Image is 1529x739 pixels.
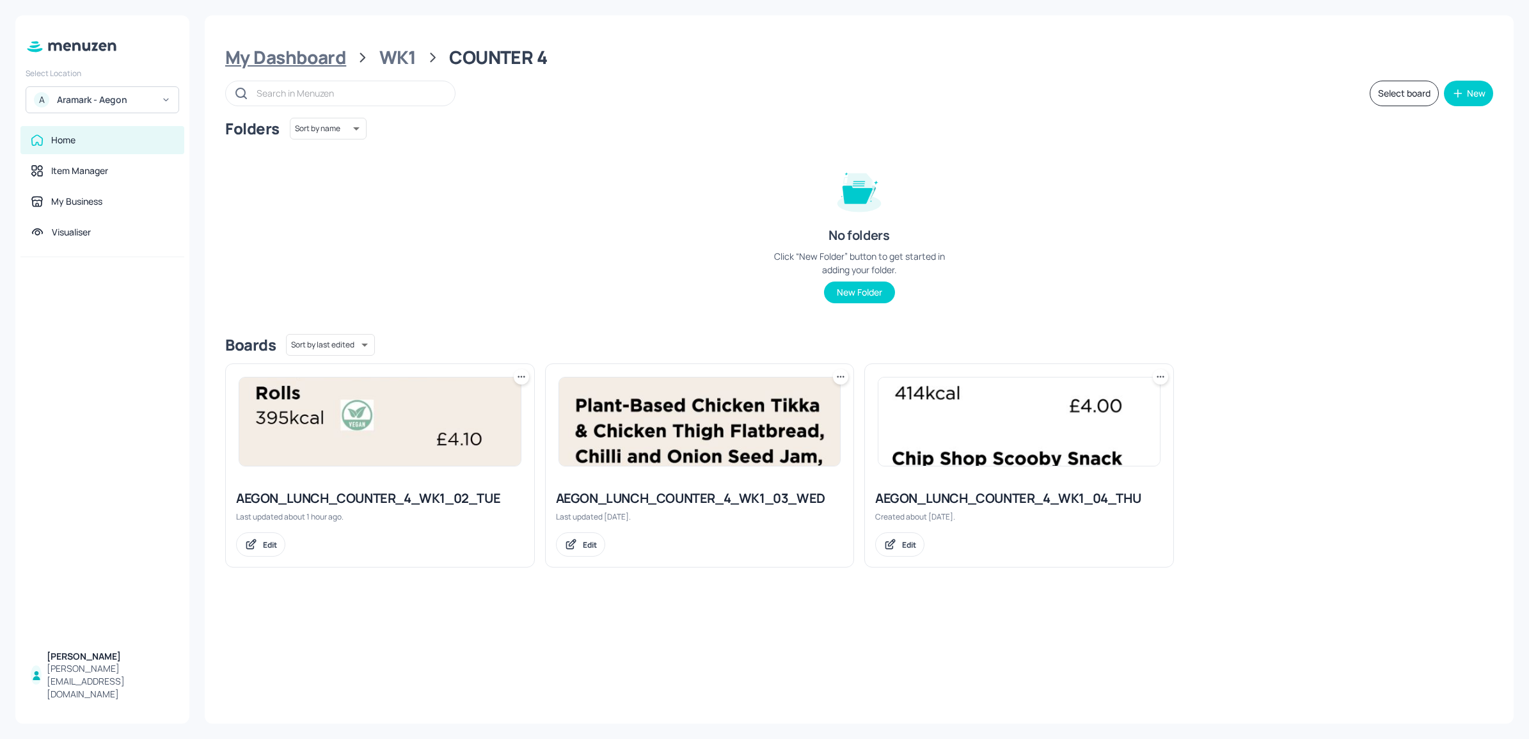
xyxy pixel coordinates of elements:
div: AEGON_LUNCH_COUNTER_4_WK1_04_THU [875,489,1163,507]
img: folder-empty [827,157,891,221]
img: 2025-07-28-1753712611838j1l4pgbnla.jpeg [559,377,841,466]
div: Sort by name [290,116,367,141]
div: Edit [902,539,916,550]
button: New [1444,81,1493,106]
div: Home [51,134,75,147]
div: Boards [225,335,276,355]
img: 2025-08-26-1756202433984bpmm795oz7n.jpeg [239,377,521,466]
div: Aramark - Aegon [57,93,154,106]
div: Item Manager [51,164,108,177]
div: Created about [DATE]. [875,511,1163,522]
div: New [1467,89,1485,98]
img: 2025-07-24-1753361106987drmgpqvdgup.jpeg [878,377,1160,466]
input: Search in Menuzen [257,84,442,102]
div: AEGON_LUNCH_COUNTER_4_WK1_03_WED [556,489,844,507]
div: WK1 [379,46,416,69]
div: AEGON_LUNCH_COUNTER_4_WK1_02_TUE [236,489,524,507]
div: A [34,92,49,107]
div: Folders [225,118,280,139]
div: Edit [263,539,277,550]
button: Select board [1370,81,1439,106]
div: No folders [828,226,889,244]
div: [PERSON_NAME] [47,650,174,663]
div: COUNTER 4 [449,46,547,69]
div: Last updated [DATE]. [556,511,844,522]
button: New Folder [824,282,895,303]
div: [PERSON_NAME][EMAIL_ADDRESS][DOMAIN_NAME] [47,662,174,701]
div: Visualiser [52,226,91,239]
div: Select Location [26,68,179,79]
div: Sort by last edited [286,332,375,358]
div: Last updated about 1 hour ago. [236,511,524,522]
div: My Dashboard [225,46,346,69]
div: My Business [51,195,102,208]
div: Click “New Folder” button to get started in adding your folder. [763,250,955,276]
div: Edit [583,539,597,550]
